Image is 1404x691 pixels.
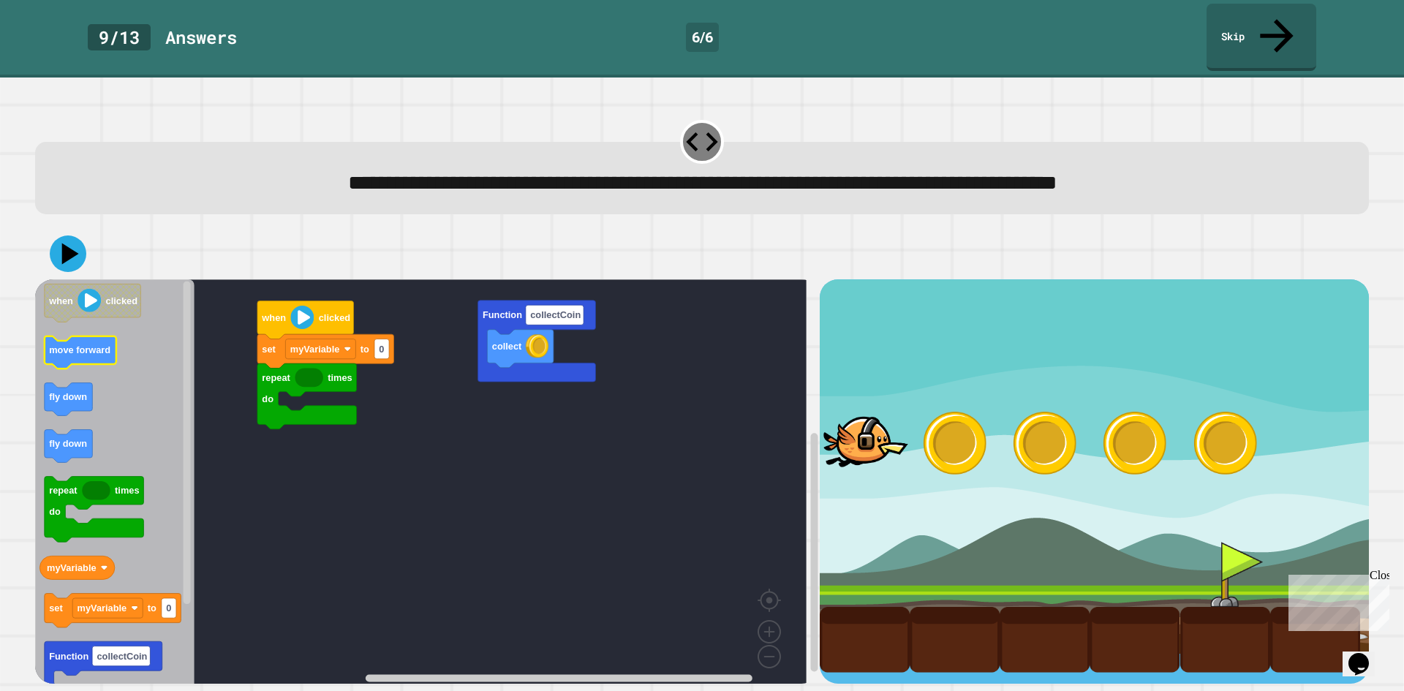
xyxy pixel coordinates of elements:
[379,344,384,355] text: 0
[165,24,237,50] div: Answer s
[166,603,171,613] text: 0
[48,295,73,306] text: when
[115,486,139,496] text: times
[47,562,97,573] text: myVariable
[49,603,63,613] text: set
[49,392,87,403] text: fly down
[49,486,78,496] text: repeat
[106,295,137,306] text: clicked
[78,603,127,613] text: myVariable
[148,603,156,613] text: to
[483,310,522,321] text: Function
[35,279,820,684] div: Blockly Workspace
[6,6,101,93] div: Chat with us now!Close
[49,651,88,662] text: Function
[1207,4,1316,71] a: Skip
[530,310,581,321] text: collectCoin
[328,372,352,383] text: times
[262,344,276,355] text: set
[1283,569,1389,631] iframe: chat widget
[49,506,61,517] text: do
[1343,633,1389,676] iframe: chat widget
[49,345,110,356] text: move forward
[290,344,340,355] text: myVariable
[686,23,719,52] div: 6 / 6
[261,312,286,323] text: when
[262,393,273,404] text: do
[49,439,87,450] text: fly down
[492,341,522,352] text: collect
[88,24,151,50] div: 9 / 13
[97,651,147,662] text: collectCoin
[361,344,369,355] text: to
[319,312,350,323] text: clicked
[262,372,290,383] text: repeat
